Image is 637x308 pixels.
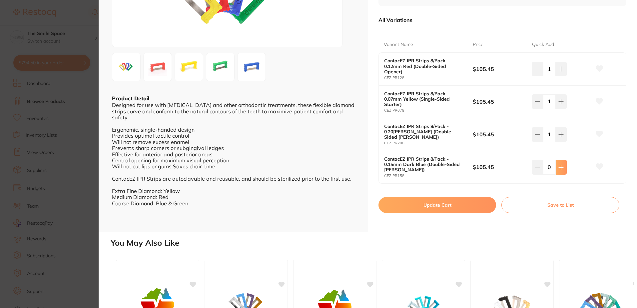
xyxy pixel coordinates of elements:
[146,55,170,79] img: cGc
[473,163,526,171] b: $105.45
[384,91,464,107] b: ContacEZ IPR Strips 8/Pack - 0.07mm Yellow (Single-Sided Starter)
[177,55,201,79] img: MS5qcGc
[112,95,149,102] b: Product Detail
[384,174,473,178] small: CEZIPR158
[384,141,473,145] small: CEZIPR208
[473,98,526,105] b: $105.45
[501,197,619,213] button: Save to List
[114,58,138,76] img: cHJfa2l0XzIucG5n
[378,17,412,23] p: All Variations
[384,108,473,113] small: CEZIPR078
[384,41,413,48] p: Variant Name
[208,55,232,79] img: LmpwZw
[112,102,354,206] div: Designed for use with [MEDICAL_DATA] and other orthodontic treatments, these flexible diamond str...
[532,41,554,48] p: Quick Add
[473,131,526,138] b: $105.45
[240,55,264,79] img: MS5qcGc
[384,124,464,140] b: ContacEZ IPR Strips 8/Pack - 0.20[PERSON_NAME] (Double-Sided [PERSON_NAME])
[384,156,464,172] b: ContacEZ IPR Strips 8/Pack - 0.15mm Dark Blue (Double-Sided [PERSON_NAME])
[378,197,496,213] button: Update Cart
[384,76,473,80] small: CEZIPR128
[384,58,464,74] b: ContacEZ IPR Strips 8/Pack - 0.12mm Red (Double-Sided Opener)
[473,65,526,73] b: $105.45
[473,41,483,48] p: Price
[111,238,634,248] h2: You May Also Like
